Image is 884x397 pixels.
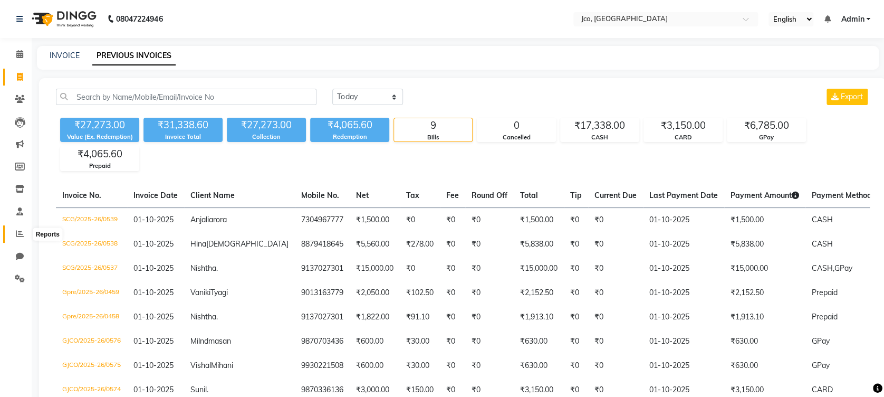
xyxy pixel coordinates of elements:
td: ₹0 [440,257,465,281]
td: 01-10-2025 [643,232,724,257]
div: ₹27,273.00 [227,118,306,133]
span: CASH [812,239,833,249]
div: ₹4,065.60 [310,118,389,133]
a: PREVIOUS INVOICES [92,46,176,65]
div: ₹4,065.60 [61,147,139,162]
td: ₹1,500.00 [514,207,564,232]
td: 01-10-2025 [643,305,724,329]
span: Net [356,191,369,200]
td: ₹0 [440,281,465,305]
td: ₹0 [465,232,514,257]
span: GPay [812,361,830,370]
div: 0 [477,118,555,133]
span: Tip [570,191,582,200]
div: ₹6,785.00 [727,118,805,133]
input: Search by Name/Mobile/Email/Invoice No [56,89,316,105]
span: . [216,312,218,322]
td: ₹5,838.00 [514,232,564,257]
div: Invoice Total [143,133,223,141]
span: Tyagi [210,288,228,297]
span: Fee [446,191,459,200]
td: ₹630.00 [514,329,564,354]
td: ₹15,000.00 [724,257,805,281]
span: 01-10-2025 [133,385,174,394]
span: 01-10-2025 [133,312,174,322]
td: ₹30.00 [400,329,440,354]
div: Reports [33,228,62,241]
td: ₹91.10 [400,305,440,329]
span: Invoice Date [133,191,178,200]
td: ₹0 [588,354,643,378]
button: Export [827,89,868,105]
span: Vaniki [190,288,210,297]
span: Prepaid [812,312,838,322]
td: 9013163779 [295,281,350,305]
td: ₹102.50 [400,281,440,305]
td: ₹0 [564,232,588,257]
span: CASH [812,215,833,224]
span: Prepaid [812,288,838,297]
td: ₹0 [440,305,465,329]
td: ₹0 [564,329,588,354]
span: GPay [834,263,852,273]
td: SCG/2025-26/0539 [56,207,127,232]
td: 9137027301 [295,257,350,281]
td: 9870703436 [295,329,350,354]
td: ₹0 [564,354,588,378]
span: Export [841,92,863,101]
img: logo [27,4,99,34]
span: GPay [812,336,830,346]
td: ₹1,913.10 [724,305,805,329]
span: Mobile No. [301,191,339,200]
td: 01-10-2025 [643,207,724,232]
span: [DEMOGRAPHIC_DATA] [206,239,289,249]
span: Hina [190,239,206,249]
td: ₹0 [465,354,514,378]
div: Redemption [310,133,389,141]
div: Bills [394,133,472,142]
td: SCG/2025-26/0538 [56,232,127,257]
td: ₹0 [400,207,440,232]
td: 7304967777 [295,207,350,232]
span: Last Payment Date [649,191,718,200]
td: ₹15,000.00 [514,257,564,281]
span: Tax [406,191,419,200]
td: ₹1,500.00 [724,207,805,232]
td: 9930221508 [295,354,350,378]
span: Round Off [472,191,507,200]
span: . [207,385,208,394]
span: Mihani [211,361,233,370]
div: CASH [561,133,639,142]
span: CARD [812,385,833,394]
td: ₹0 [465,257,514,281]
span: Admin [841,14,864,25]
td: ₹0 [440,329,465,354]
span: Nishtha [190,263,216,273]
div: Collection [227,133,306,141]
td: ₹1,913.10 [514,305,564,329]
b: 08047224946 [116,4,162,34]
td: ₹5,838.00 [724,232,805,257]
td: 01-10-2025 [643,329,724,354]
div: ₹3,150.00 [644,118,722,133]
span: Milnd [190,336,208,346]
span: Client Name [190,191,235,200]
td: ₹600.00 [350,329,400,354]
td: 01-10-2025 [643,354,724,378]
td: ₹15,000.00 [350,257,400,281]
span: Vishal [190,361,211,370]
td: ₹0 [588,207,643,232]
td: ₹0 [465,305,514,329]
span: Current Due [594,191,637,200]
td: ₹0 [588,305,643,329]
div: Cancelled [477,133,555,142]
span: Total [520,191,538,200]
td: ₹0 [564,207,588,232]
td: GJCO/2025-26/0575 [56,354,127,378]
div: Prepaid [61,162,139,171]
td: ₹0 [465,329,514,354]
td: ₹630.00 [514,354,564,378]
span: 01-10-2025 [133,288,174,297]
span: 01-10-2025 [133,336,174,346]
div: CARD [644,133,722,142]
